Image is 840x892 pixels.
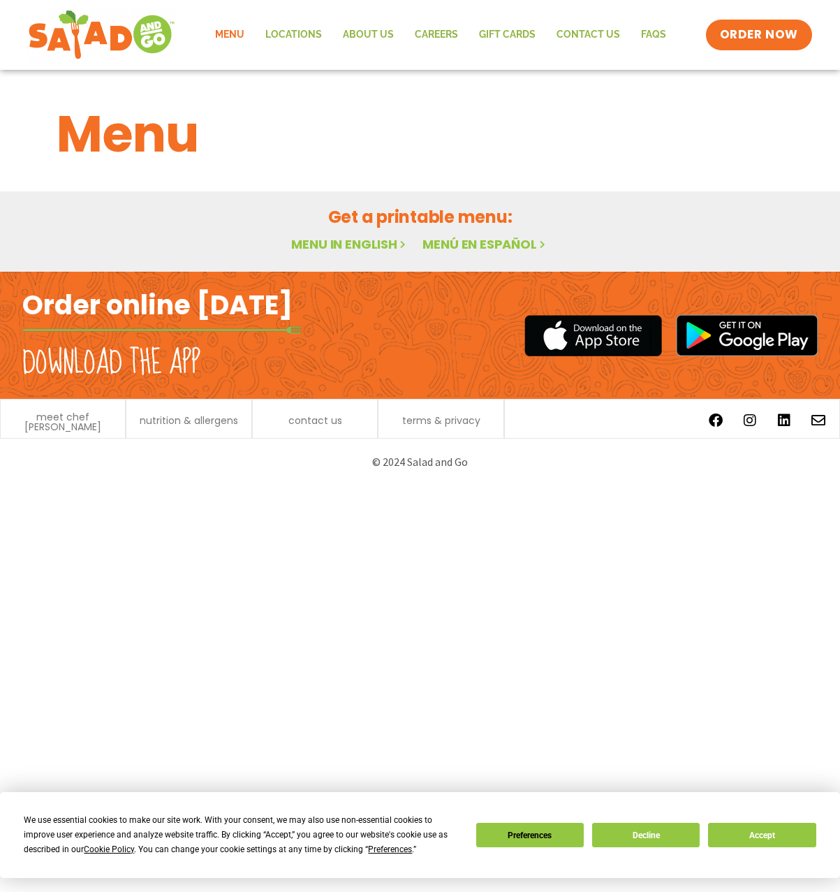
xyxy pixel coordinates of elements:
[720,27,798,43] span: ORDER NOW
[706,20,812,50] a: ORDER NOW
[592,823,700,847] button: Decline
[631,19,677,51] a: FAQs
[524,313,662,358] img: appstore
[402,416,480,425] a: terms & privacy
[57,96,784,172] h1: Menu
[476,823,584,847] button: Preferences
[205,19,677,51] nav: Menu
[291,235,408,253] a: Menu in English
[8,412,118,432] a: meet chef [PERSON_NAME]
[676,314,818,356] img: google_play
[84,845,134,854] span: Cookie Policy
[140,416,238,425] a: nutrition & allergens
[28,7,175,63] img: new-SAG-logo-768×292
[22,326,302,334] img: fork
[22,288,293,322] h2: Order online [DATE]
[546,19,631,51] a: Contact Us
[469,19,546,51] a: GIFT CARDS
[22,344,200,383] h2: Download the app
[288,416,342,425] a: contact us
[368,845,412,854] span: Preferences
[332,19,404,51] a: About Us
[24,813,459,857] div: We use essential cookies to make our site work. With your consent, we may also use non-essential ...
[57,205,784,229] h2: Get a printable menu:
[205,19,255,51] a: Menu
[708,823,816,847] button: Accept
[29,453,811,471] p: © 2024 Salad and Go
[422,235,548,253] a: Menú en español
[255,19,332,51] a: Locations
[404,19,469,51] a: Careers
